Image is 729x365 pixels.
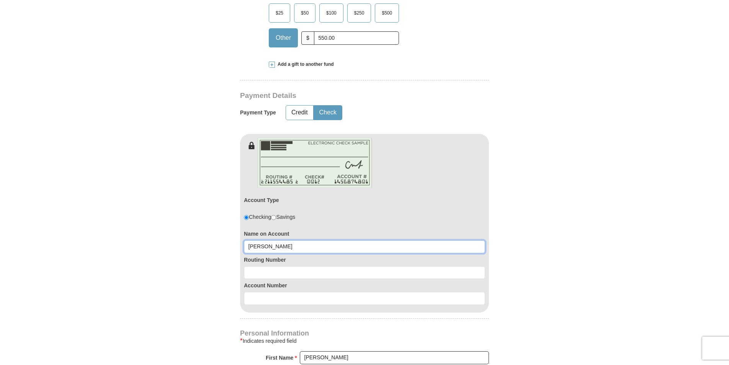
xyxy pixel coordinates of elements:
[244,196,279,204] label: Account Type
[378,7,396,19] span: $500
[240,91,435,100] h3: Payment Details
[314,31,399,45] input: Other Amount
[240,330,489,336] h4: Personal Information
[240,336,489,345] div: Indicates required field
[240,109,276,116] h5: Payment Type
[322,7,340,19] span: $100
[272,32,295,44] span: Other
[314,106,342,120] button: Check
[272,7,287,19] span: $25
[297,7,312,19] span: $50
[350,7,368,19] span: $250
[275,61,334,68] span: Add a gift to another fund
[266,352,293,363] strong: First Name
[244,230,485,238] label: Name on Account
[286,106,313,120] button: Credit
[257,138,372,188] img: check-en.png
[244,256,485,264] label: Routing Number
[244,213,295,221] div: Checking Savings
[301,31,314,45] span: $
[244,282,485,289] label: Account Number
